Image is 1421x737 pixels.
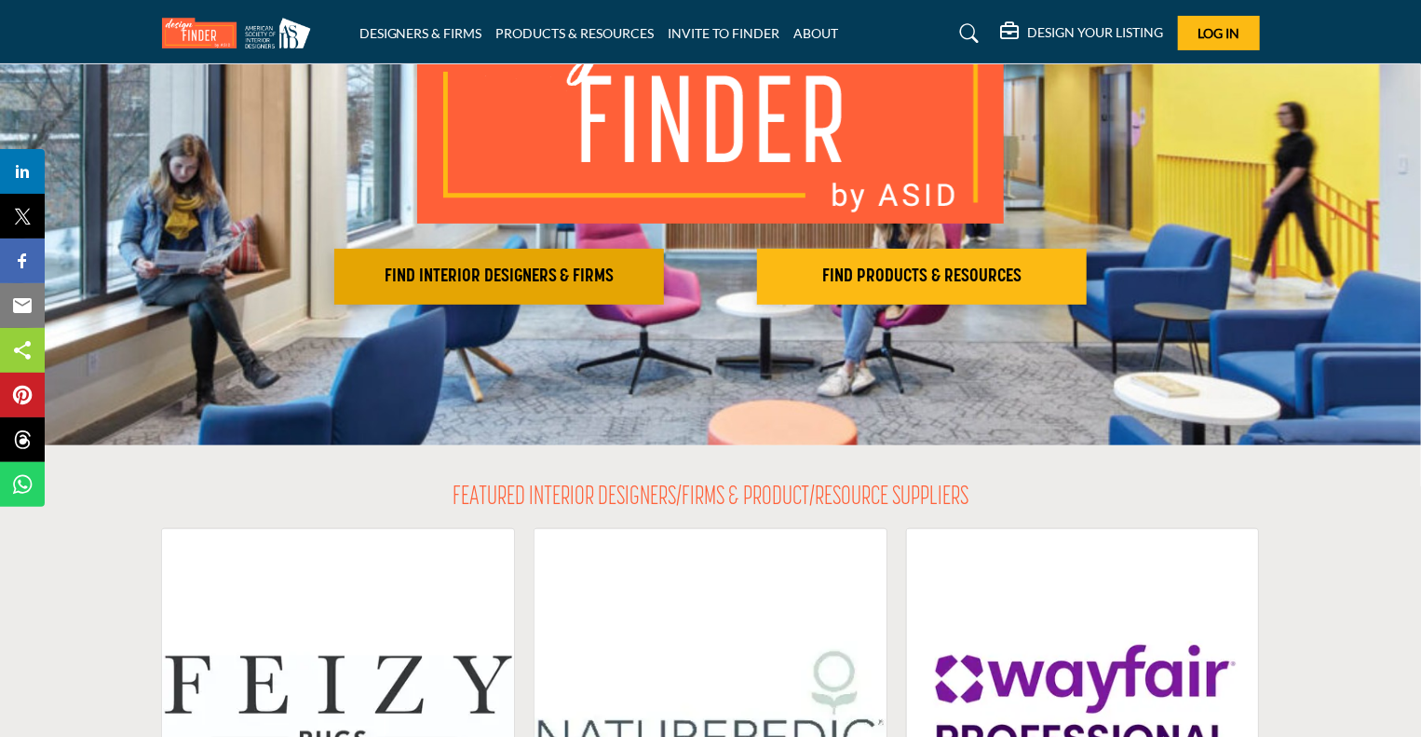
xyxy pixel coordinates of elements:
[794,25,839,41] a: ABOUT
[1028,24,1164,41] h5: DESIGN YOUR LISTING
[162,18,320,48] img: Site Logo
[763,266,1081,288] h2: FIND PRODUCTS & RESOURCES
[941,19,991,48] a: Search
[1001,22,1164,45] div: DESIGN YOUR LISTING
[757,249,1087,305] button: FIND PRODUCTS & RESOURCES
[496,25,655,41] a: PRODUCTS & RESOURCES
[359,25,482,41] a: DESIGNERS & FIRMS
[453,483,968,514] h2: FEATURED INTERIOR DESIGNERS/FIRMS & PRODUCT/RESOURCE SUPPLIERS
[340,266,658,288] h2: FIND INTERIOR DESIGNERS & FIRMS
[669,25,780,41] a: INVITE TO FINDER
[1178,16,1260,50] button: Log In
[334,249,664,305] button: FIND INTERIOR DESIGNERS & FIRMS
[1198,25,1239,41] span: Log In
